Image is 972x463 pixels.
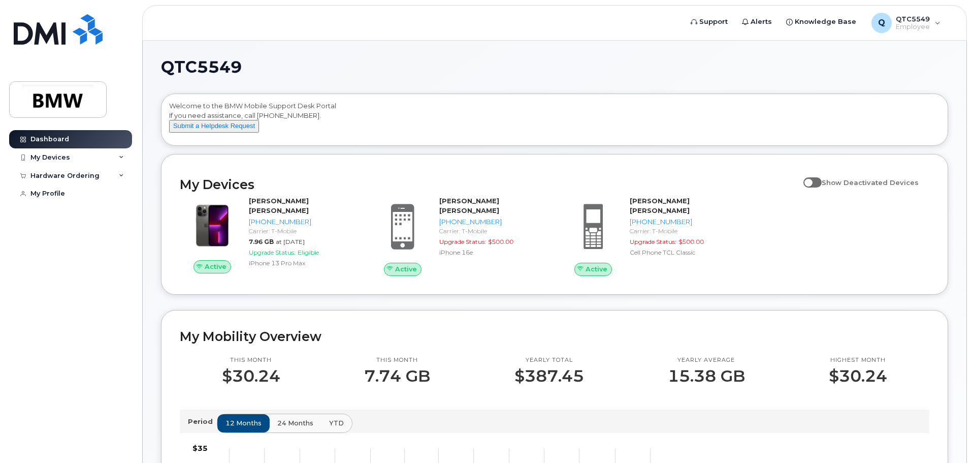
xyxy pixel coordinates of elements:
strong: [PERSON_NAME] [PERSON_NAME] [439,197,499,214]
p: Yearly total [514,356,584,364]
a: Active[PERSON_NAME] [PERSON_NAME][PHONE_NUMBER]Carrier: T-MobileUpgrade Status:$500.00iPhone 16e [370,196,548,275]
span: 7.96 GB [249,238,274,245]
strong: [PERSON_NAME] [PERSON_NAME] [630,197,690,214]
p: Yearly average [668,356,745,364]
iframe: Messenger Launcher [928,419,964,455]
span: YTD [329,418,344,428]
p: 7.74 GB [364,367,430,385]
span: Upgrade Status: [439,238,486,245]
span: $500.00 [488,238,513,245]
span: 24 months [277,418,313,428]
a: Active[PERSON_NAME] [PERSON_NAME][PHONE_NUMBER]Carrier: T-MobileUpgrade Status:$500.00Cell Phone ... [561,196,739,275]
span: Eligible [298,249,319,256]
div: [PHONE_NUMBER] [249,217,354,227]
p: $30.24 [829,367,887,385]
div: iPhone 13 Pro Max [249,259,354,267]
span: $500.00 [678,238,704,245]
span: Active [205,262,226,271]
h2: My Mobility Overview [180,329,929,344]
span: Upgrade Status: [630,238,676,245]
span: Upgrade Status: [249,249,296,256]
div: Carrier: T-Mobile [439,227,544,235]
div: [PHONE_NUMBER] [439,217,544,227]
h2: My Devices [180,177,798,192]
div: [PHONE_NUMBER] [630,217,735,227]
span: at [DATE] [276,238,305,245]
a: Active[PERSON_NAME] [PERSON_NAME][PHONE_NUMBER]Carrier: T-Mobile7.96 GBat [DATE]Upgrade Status:El... [180,196,358,273]
div: iPhone 16e [439,248,544,257]
span: Active [586,264,607,274]
p: Highest month [829,356,887,364]
span: Show Deactivated Devices [822,178,919,187]
p: This month [364,356,430,364]
input: Show Deactivated Devices [803,173,812,181]
span: Active [395,264,417,274]
tspan: $35 [192,444,208,453]
button: Submit a Helpdesk Request [169,120,259,133]
p: $30.24 [222,367,280,385]
p: Period [188,417,217,426]
div: Carrier: T-Mobile [630,227,735,235]
p: This month [222,356,280,364]
img: image20231002-3703462-oworib.jpeg [188,201,237,250]
strong: [PERSON_NAME] [PERSON_NAME] [249,197,309,214]
div: Carrier: T-Mobile [249,227,354,235]
div: Welcome to the BMW Mobile Support Desk Portal If you need assistance, call [PHONE_NUMBER]. [169,101,940,142]
a: Submit a Helpdesk Request [169,121,259,130]
div: Cell Phone TCL Classic [630,248,735,257]
p: 15.38 GB [668,367,745,385]
span: QTC5549 [161,59,242,75]
p: $387.45 [514,367,584,385]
